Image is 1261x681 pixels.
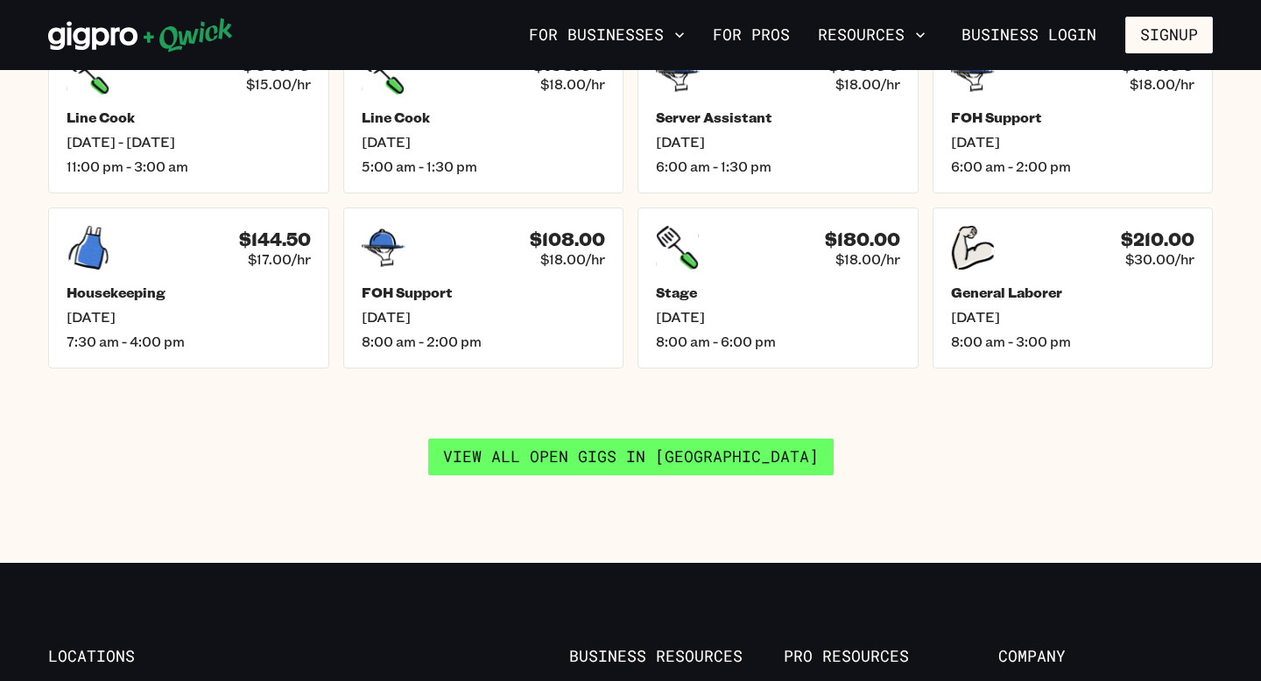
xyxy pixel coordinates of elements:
button: Signup [1125,17,1213,53]
a: $60.00$15.00/hrLine Cook[DATE] - [DATE]11:00 pm - 3:00 am [48,32,329,193]
span: [DATE] - [DATE] [67,133,311,151]
span: 5:00 am - 1:30 pm [362,158,606,175]
span: [DATE] [362,308,606,326]
a: $144.00$18.00/hrFOH Support[DATE]6:00 am - 2:00 pm [933,32,1214,193]
span: 6:00 am - 2:00 pm [951,158,1195,175]
span: $18.00/hr [540,75,605,93]
span: [DATE] [951,133,1195,151]
h5: Line Cook [362,109,606,126]
a: $153.00$18.00/hrLine Cook[DATE]5:00 am - 1:30 pm [343,32,624,193]
span: $30.00/hr [1125,250,1194,268]
span: 8:00 am - 6:00 pm [656,333,900,350]
button: For Businesses [522,20,692,50]
span: [DATE] [362,133,606,151]
h5: Line Cook [67,109,311,126]
a: $108.00$18.00/hrFOH Support[DATE]8:00 am - 2:00 pm [343,207,624,369]
span: $18.00/hr [835,250,900,268]
h5: FOH Support [951,109,1195,126]
h5: Server Assistant [656,109,900,126]
span: 7:30 am - 4:00 pm [67,333,311,350]
a: View all open gigs in [GEOGRAPHIC_DATA] [428,439,834,475]
span: 6:00 am - 1:30 pm [656,158,900,175]
h5: General Laborer [951,284,1195,301]
h4: $108.00 [530,228,605,250]
span: 11:00 pm - 3:00 am [67,158,311,175]
h4: $210.00 [1121,228,1194,250]
a: $210.00$30.00/hrGeneral Laborer[DATE]8:00 am - 3:00 pm [933,207,1214,369]
span: $18.00/hr [540,250,605,268]
h5: Stage [656,284,900,301]
span: 8:00 am - 3:00 pm [951,333,1195,350]
h5: FOH Support [362,284,606,301]
h4: $180.00 [825,228,900,250]
a: Business Login [947,17,1111,53]
span: $17.00/hr [248,250,311,268]
button: Resources [811,20,933,50]
h4: $144.50 [239,228,311,250]
span: [DATE] [656,308,900,326]
a: $144.50$17.00/hrHousekeeping[DATE]7:30 am - 4:00 pm [48,207,329,369]
span: $15.00/hr [246,75,311,93]
a: $135.00$18.00/hrServer Assistant[DATE]6:00 am - 1:30 pm [638,32,919,193]
a: For Pros [706,20,797,50]
span: [DATE] [67,308,311,326]
span: Pro Resources [784,647,998,666]
span: [DATE] [656,133,900,151]
h5: Housekeeping [67,284,311,301]
span: 8:00 am - 2:00 pm [362,333,606,350]
span: Business Resources [569,647,784,666]
span: [DATE] [951,308,1195,326]
span: $18.00/hr [835,75,900,93]
span: $18.00/hr [1130,75,1194,93]
a: $180.00$18.00/hrStage[DATE]8:00 am - 6:00 pm [638,207,919,369]
span: Locations [48,647,263,666]
span: Company [998,647,1213,666]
